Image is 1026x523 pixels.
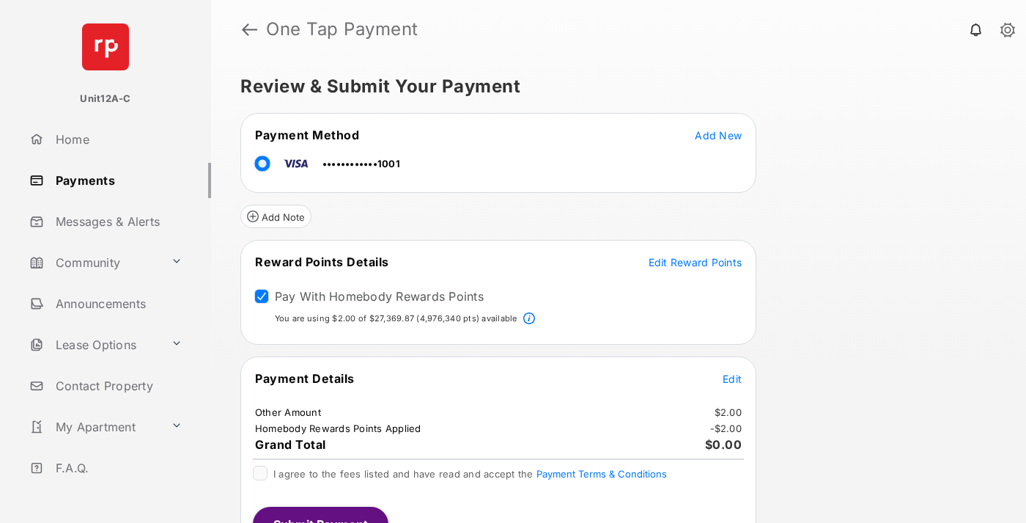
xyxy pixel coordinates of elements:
span: Add New [695,129,742,142]
button: Edit Reward Points [649,255,742,269]
a: Messages & Alerts [23,204,211,239]
span: I agree to the fees listed and have read and accept the [273,468,667,480]
a: Payments [23,163,211,198]
span: Reward Points Details [255,255,389,269]
p: Unit12A-C [80,92,130,106]
span: ••••••••••••1001 [322,158,400,169]
button: Add New [695,128,742,142]
h5: Review & Submit Your Payment [240,78,985,95]
td: Other Amount [254,406,322,419]
td: - $2.00 [709,422,743,435]
button: Add Note [240,205,311,228]
a: Announcements [23,286,211,321]
button: Edit [723,371,742,386]
span: Edit [723,373,742,385]
a: F.A.Q. [23,450,211,486]
td: Homebody Rewards Points Applied [254,422,422,435]
label: Pay With Homebody Rewards Points [275,289,484,304]
td: $2.00 [714,406,742,419]
button: I agree to the fees listed and have read and accept the [536,468,667,480]
span: Edit Reward Points [649,256,742,268]
span: Payment Details [255,371,355,386]
a: Community [23,245,165,280]
a: Contact Property [23,368,211,403]
img: svg+xml;base64,PHN2ZyB4bWxucz0iaHR0cDovL3d3dy53My5vcmcvMjAwMC9zdmciIHdpZHRoPSI2NCIgaGVpZ2h0PSI2NC... [82,23,129,70]
a: Lease Options [23,327,165,362]
span: Grand Total [255,437,326,452]
strong: One Tap Payment [266,21,418,38]
a: My Apartment [23,409,165,445]
a: Home [23,122,211,157]
span: $0.00 [705,437,742,452]
span: Payment Method [255,128,359,142]
p: You are using $2.00 of $27,369.87 (4,976,340 pts) available [275,312,517,325]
